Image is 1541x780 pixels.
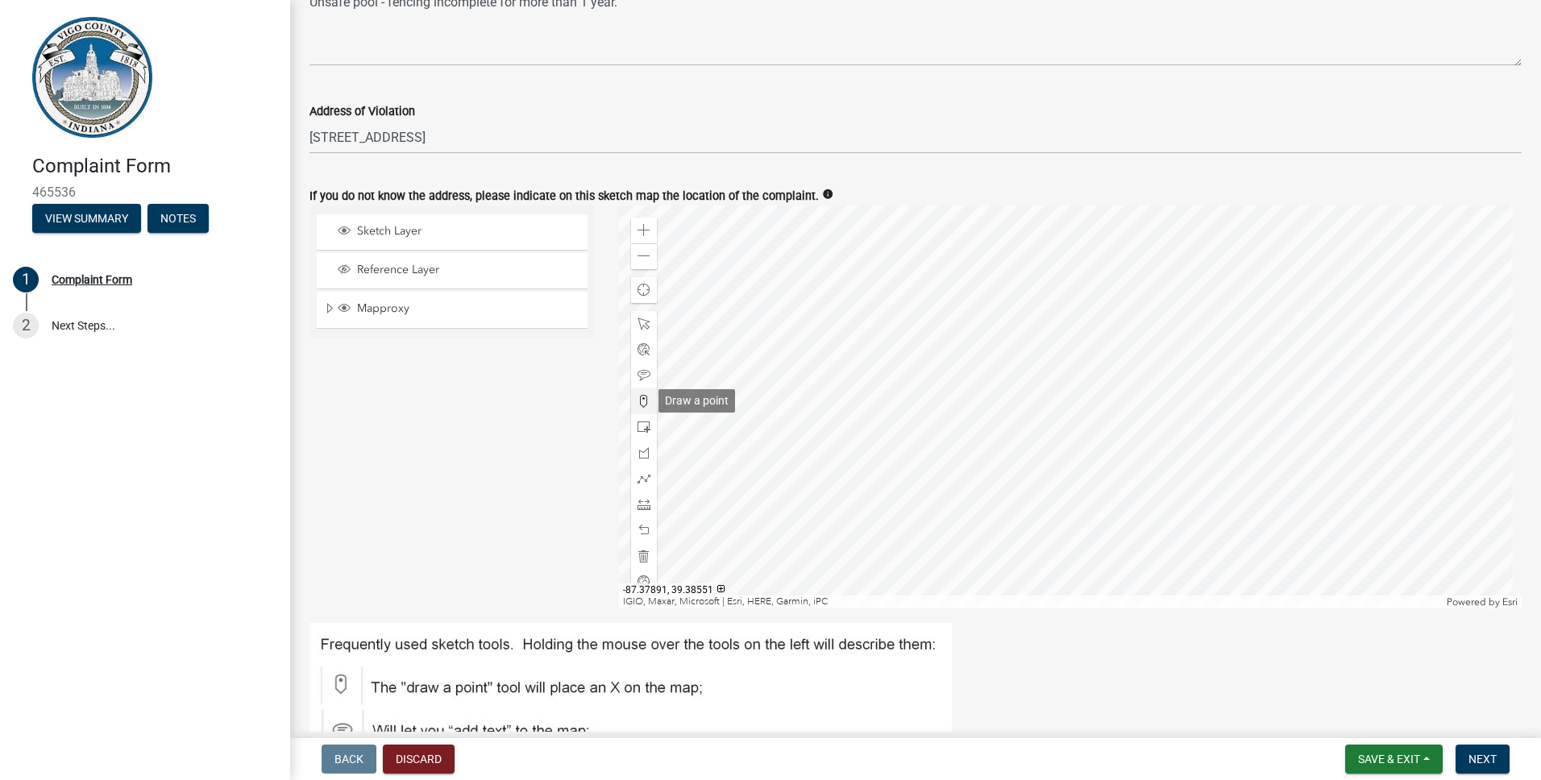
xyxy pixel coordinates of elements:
button: Discard [383,745,455,774]
button: Notes [147,204,209,233]
button: Save & Exit [1345,745,1443,774]
div: 2 [13,313,39,338]
div: Zoom in [631,218,657,243]
span: 465536 [32,185,258,200]
ul: Layer List [315,210,589,334]
li: Sketch Layer [317,214,588,251]
div: 1 [13,267,39,292]
li: Reference Layer [317,253,588,289]
wm-modal-confirm: Summary [32,213,141,226]
h4: Complaint Form [32,155,277,178]
span: Expand [323,301,335,318]
li: Mapproxy [317,292,588,329]
div: Sketch Layer [335,224,582,240]
span: Next [1468,753,1497,765]
div: Mapproxy [335,301,582,317]
i: info [822,189,833,200]
div: Powered by [1443,595,1522,608]
a: Esri [1502,596,1518,608]
div: Draw a point [658,389,735,413]
span: Mapproxy [353,301,582,316]
label: If you do not know the address, please indicate on this sketch map the location of the complaint. [309,191,819,202]
span: Back [334,753,363,765]
div: Find my location [631,277,657,303]
button: View Summary [32,204,141,233]
button: Back [322,745,376,774]
wm-modal-confirm: Notes [147,213,209,226]
div: Reference Layer [335,263,582,279]
div: Complaint Form [52,274,132,285]
button: Next [1456,745,1510,774]
label: Address of Violation [309,106,415,118]
span: Sketch Layer [353,224,582,239]
div: IGIO, Maxar, Microsoft | Esri, HERE, Garmin, iPC [619,595,1443,608]
span: Reference Layer [353,263,582,277]
span: Save & Exit [1358,753,1420,765]
div: Zoom out [631,243,657,269]
img: Vigo County, Indiana [32,17,152,138]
